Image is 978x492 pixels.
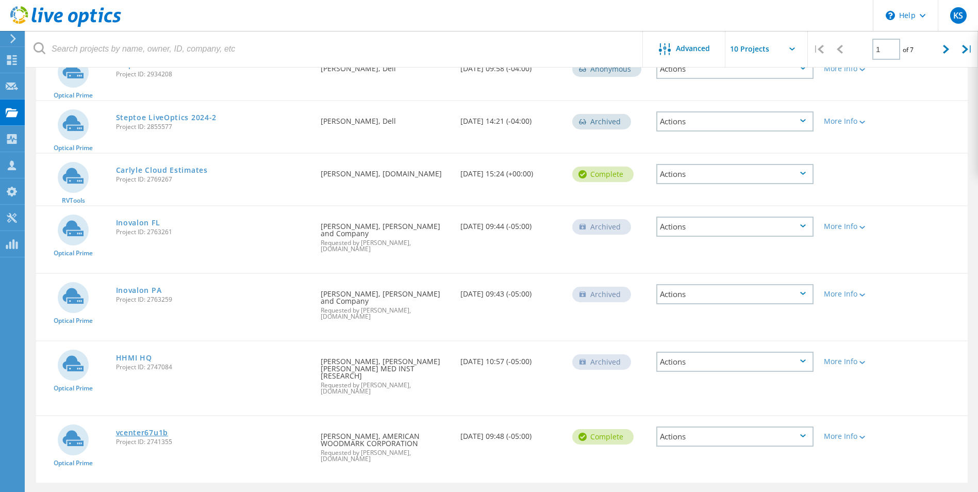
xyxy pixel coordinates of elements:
[455,416,567,450] div: [DATE] 09:48 (-05:00)
[824,65,888,72] div: More Info
[656,284,814,304] div: Actions
[824,223,888,230] div: More Info
[824,358,888,365] div: More Info
[321,382,450,395] span: Requested by [PERSON_NAME], [DOMAIN_NAME]
[455,341,567,375] div: [DATE] 10:57 (-05:00)
[824,433,888,440] div: More Info
[116,429,168,436] a: vcenter67u1b
[10,22,121,29] a: Live Optics Dashboard
[572,167,634,182] div: Complete
[656,352,814,372] div: Actions
[656,427,814,447] div: Actions
[572,429,634,445] div: Complete
[656,111,814,132] div: Actions
[116,287,162,294] a: Inovalon PA
[116,364,311,370] span: Project ID: 2747084
[316,341,455,405] div: [PERSON_NAME], [PERSON_NAME] [PERSON_NAME] MED INST [RESEARCH]
[54,460,93,466] span: Optical Prime
[572,287,631,302] div: Archived
[321,240,450,252] span: Requested by [PERSON_NAME], [DOMAIN_NAME]
[455,206,567,240] div: [DATE] 09:44 (-05:00)
[316,416,455,472] div: [PERSON_NAME], AMERICAN WOODMARK CORPORATION
[321,307,450,320] span: Requested by [PERSON_NAME], [DOMAIN_NAME]
[316,101,455,135] div: [PERSON_NAME], Dell
[116,124,311,130] span: Project ID: 2855577
[321,450,450,462] span: Requested by [PERSON_NAME], [DOMAIN_NAME]
[116,114,217,121] a: Steptoe LiveOptics 2024-2
[116,297,311,303] span: Project ID: 2763259
[455,274,567,308] div: [DATE] 09:43 (-05:00)
[54,92,93,99] span: Optical Prime
[316,154,455,188] div: [PERSON_NAME], [DOMAIN_NAME]
[572,219,631,235] div: Archived
[808,31,829,68] div: |
[953,11,963,20] span: KS
[316,206,455,263] div: [PERSON_NAME], [PERSON_NAME] and Company
[54,145,93,151] span: Optical Prime
[116,167,208,174] a: Carlyle Cloud Estimates
[572,114,631,129] div: Archived
[54,250,93,256] span: Optical Prime
[116,176,311,183] span: Project ID: 2769267
[824,118,888,125] div: More Info
[116,439,311,445] span: Project ID: 2741355
[676,45,710,52] span: Advanced
[957,31,978,68] div: |
[26,31,643,67] input: Search projects by name, owner, ID, company, etc
[886,11,895,20] svg: \n
[116,229,311,235] span: Project ID: 2763261
[572,354,631,370] div: Archived
[54,385,93,391] span: Optical Prime
[455,154,567,188] div: [DATE] 15:24 (+00:00)
[903,45,914,54] span: of 7
[656,164,814,184] div: Actions
[455,101,567,135] div: [DATE] 14:21 (-04:00)
[316,274,455,330] div: [PERSON_NAME], [PERSON_NAME] and Company
[824,290,888,298] div: More Info
[62,198,85,204] span: RVTools
[656,217,814,237] div: Actions
[116,354,152,362] a: HHMI HQ
[54,318,93,324] span: Optical Prime
[116,71,311,77] span: Project ID: 2934208
[116,219,160,226] a: Inovalon FL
